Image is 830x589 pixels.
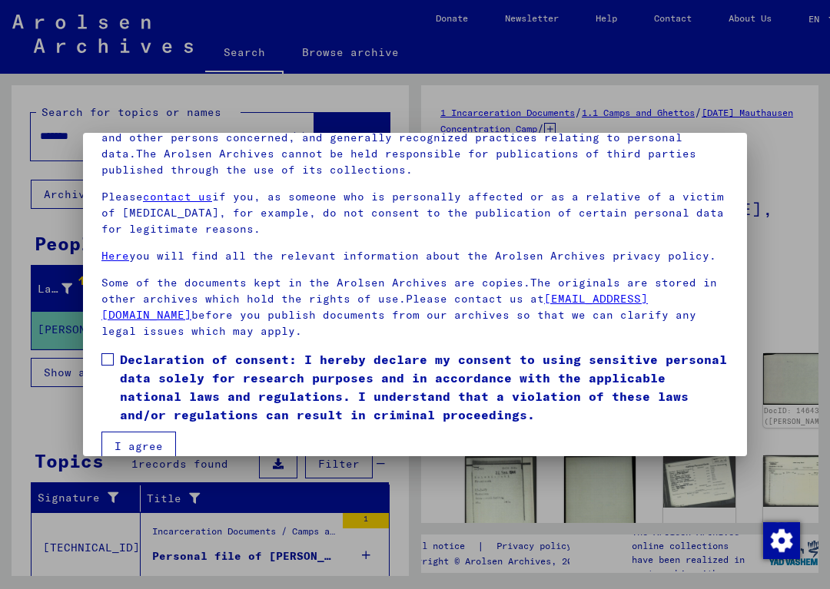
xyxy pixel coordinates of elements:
a: Here [101,249,129,263]
span: Declaration of consent: I hereby declare my consent to using sensitive personal data solely for r... [120,350,729,424]
img: Change consent [763,522,800,559]
div: Change consent [762,521,799,558]
p: Some of the documents kept in the Arolsen Archives are copies.The originals are stored in other a... [101,275,729,339]
p: Please if you, as someone who is personally affected or as a relative of a victim of [MEDICAL_DAT... [101,189,729,237]
p: you will find all the relevant information about the Arolsen Archives privacy policy. [101,248,729,264]
a: [EMAIL_ADDRESS][DOMAIN_NAME] [101,292,648,322]
button: I agree [101,432,176,461]
a: contact us [143,190,212,204]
